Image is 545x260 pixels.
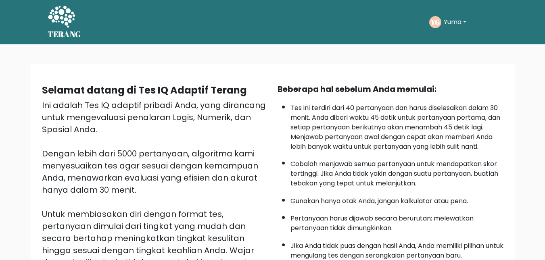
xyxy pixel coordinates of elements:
[42,148,258,196] font: Dengan lebih dari 5000 pertanyaan, algoritma kami menyesuaikan tes agar sesuai dengan kemampuan A...
[290,196,468,206] font: Gunakan hanya otak Anda, jangan kalkulator atau pena.
[42,100,266,135] font: Ini adalah Tes IQ adaptif pribadi Anda, yang dirancang untuk mengevaluasi penalaran Logis, Numeri...
[290,159,498,188] font: Cobalah menjawab semua pertanyaan untuk mendapatkan skor tertinggi. Jika Anda tidak yakin dengan ...
[278,83,436,95] font: Beberapa hal sebelum Anda memulai:
[430,17,440,27] text: YG
[42,83,247,97] font: Selamat datang di Tes IQ Adaptif Terang
[444,17,461,27] font: Yuma
[48,29,81,40] font: TERANG
[290,241,503,260] font: Jika Anda tidak puas dengan hasil Anda, Anda memiliki pilihan untuk mengulang tes dengan serangka...
[48,3,81,41] a: TERANG
[441,17,469,27] button: Yuma
[290,214,474,233] font: Pertanyaan harus dijawab secara berurutan; melewatkan pertanyaan tidak dimungkinkan.
[290,103,500,151] font: Tes ini terdiri dari 40 pertanyaan dan harus diselesaikan dalam 30 menit. Anda diberi waktu 45 de...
